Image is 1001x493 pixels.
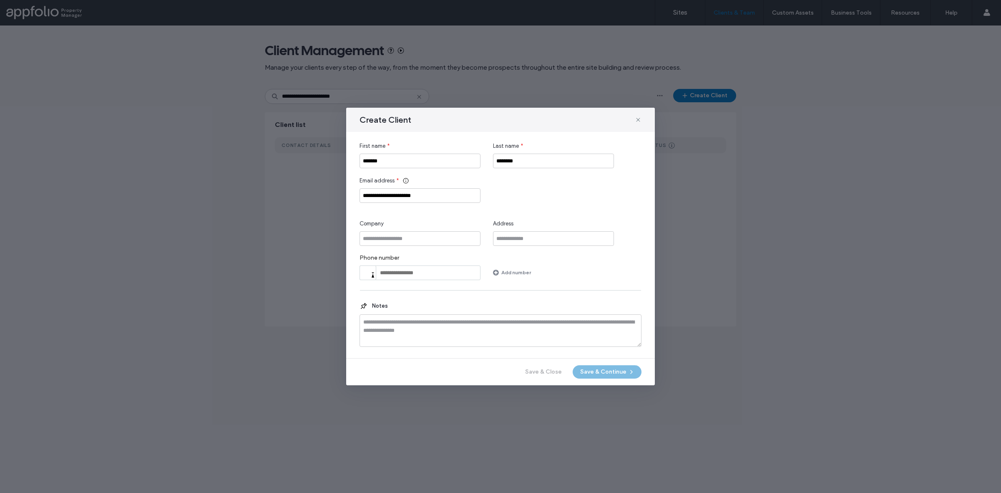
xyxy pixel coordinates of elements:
span: Company [360,220,384,228]
span: Help [19,6,36,13]
input: Address [493,231,614,246]
input: Last name [493,154,614,168]
span: First name [360,142,385,150]
input: Email address [360,188,480,203]
input: First name [360,154,480,168]
span: Last name [493,142,519,150]
input: Company [360,231,480,246]
span: Notes [368,302,388,310]
span: Create Client [360,114,411,125]
label: Phone number [360,254,480,265]
label: Add number [501,265,531,280]
span: Address [493,220,513,228]
span: Email address [360,177,395,185]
